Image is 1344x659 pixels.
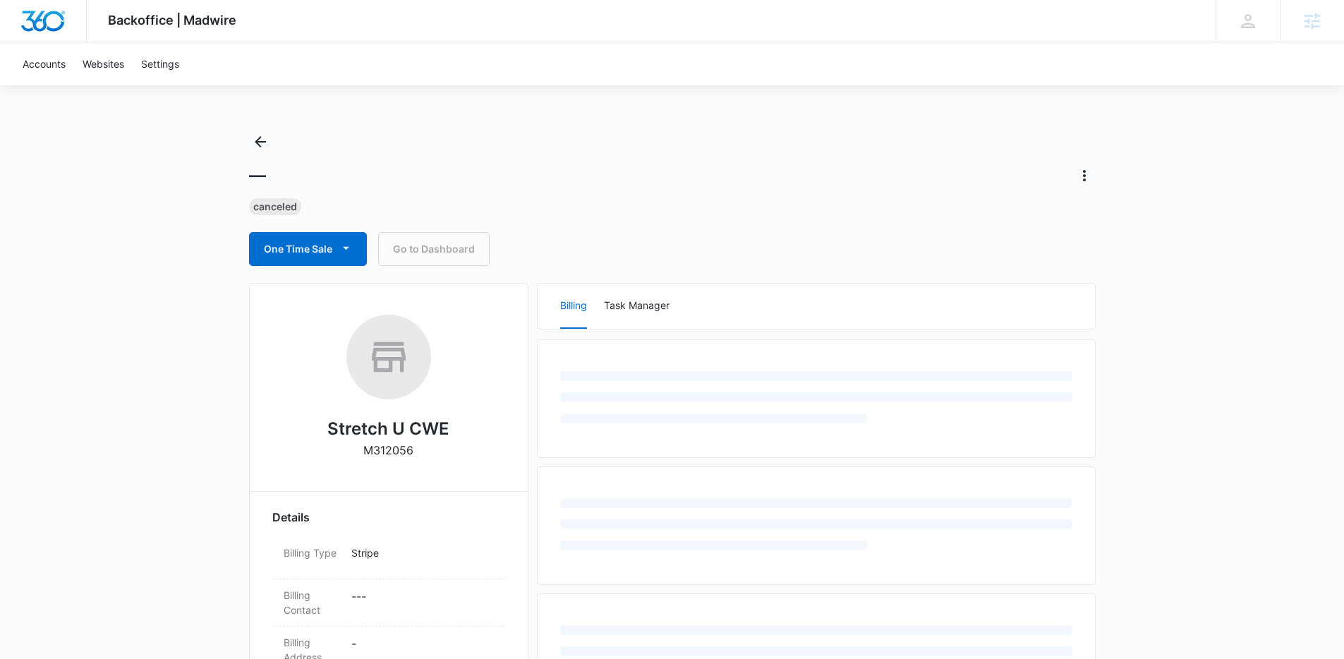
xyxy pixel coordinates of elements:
[249,198,301,215] div: Canceled
[249,131,272,153] button: Back
[351,588,494,617] dd: - - -
[272,509,310,526] span: Details
[1073,164,1096,187] button: Actions
[272,579,505,627] div: Billing Contact---
[133,42,188,85] a: Settings
[14,42,74,85] a: Accounts
[351,545,494,560] p: Stripe
[74,42,133,85] a: Websites
[378,232,490,266] a: Go to Dashboard
[560,284,587,329] button: Billing
[272,537,505,579] div: Billing TypeStripe
[249,232,367,266] button: One Time Sale
[327,416,449,442] h2: Stretch U CWE
[249,165,266,186] h1: —
[284,588,340,617] dt: Billing Contact
[108,13,236,28] span: Backoffice | Madwire
[284,545,340,560] dt: Billing Type
[363,442,413,459] p: M312056
[604,284,670,329] button: Task Manager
